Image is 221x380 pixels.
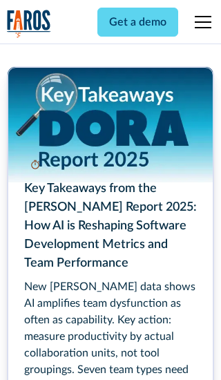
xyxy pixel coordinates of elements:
[7,10,51,38] a: home
[186,6,214,39] div: menu
[97,8,178,37] a: Get a demo
[7,10,51,38] img: Logo of the analytics and reporting company Faros.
